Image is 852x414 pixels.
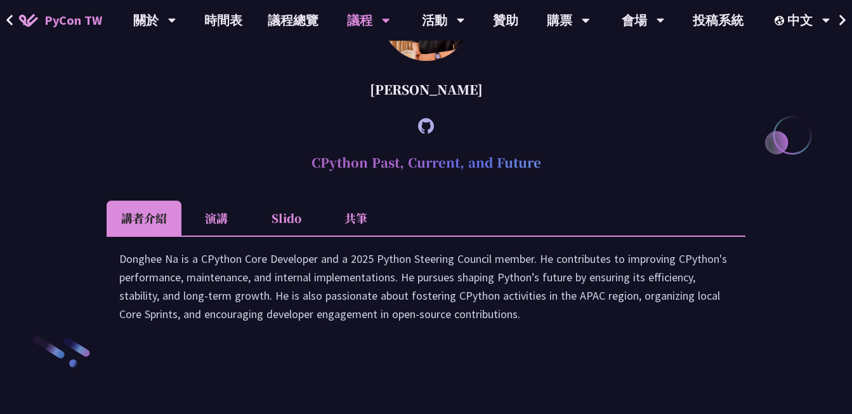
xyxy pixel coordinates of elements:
div: Donghee Na is a CPython Core Developer and a 2025 Python Steering Council member. He contributes ... [119,250,733,336]
li: 演講 [181,201,251,236]
span: PyCon TW [44,11,102,30]
img: Locale Icon [775,16,787,25]
li: Slido [251,201,321,236]
h2: CPython Past, Current, and Future [107,144,745,182]
a: PyCon TW [6,4,115,36]
img: Home icon of PyCon TW 2025 [19,14,38,27]
li: 共筆 [321,201,391,236]
div: [PERSON_NAME] [107,70,745,109]
li: 講者介紹 [107,201,181,236]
